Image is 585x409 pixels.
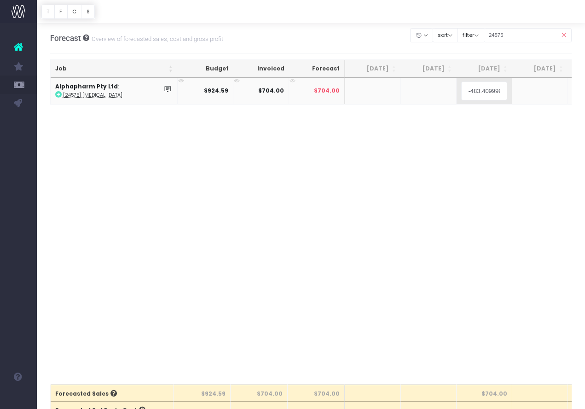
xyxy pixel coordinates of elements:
button: T [41,5,55,19]
th: $924.59 [174,385,231,401]
th: Jun 25: activate to sort column ascending [345,60,401,78]
small: Overview of forecasted sales, cost and gross profit [89,34,223,43]
img: images/default_profile_image.png [12,391,25,404]
button: sort [433,28,458,42]
span: Forecast [50,34,81,43]
span: $704.00 [314,87,340,95]
strong: $704.00 [258,87,284,94]
th: Jul 25: activate to sort column ascending [401,60,457,78]
button: C [67,5,82,19]
th: $704.00 [231,385,288,401]
span: Forecasted Sales [55,390,117,398]
button: filter [458,28,484,42]
th: Job: activate to sort column ascending [51,60,178,78]
th: Aug 25: activate to sort column ascending [457,60,512,78]
strong: $924.59 [204,87,228,94]
strong: Alphapharm Pty Ltd [55,82,118,90]
button: S [81,5,95,19]
th: Invoiced [233,60,289,78]
button: F [54,5,68,19]
th: Budget [178,60,233,78]
th: $704.00 [288,385,345,401]
div: Vertical button group [41,5,95,19]
th: $704.00 [457,385,512,401]
input: Search... [484,28,572,42]
th: Sep 25: activate to sort column ascending [512,60,568,78]
th: Forecast [289,60,345,78]
td: : [51,78,178,104]
abbr: [24575] Varenicline [63,92,122,99]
